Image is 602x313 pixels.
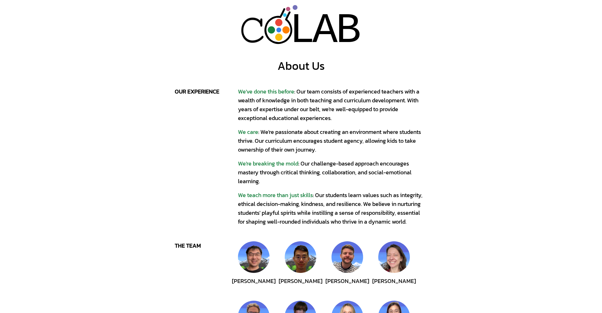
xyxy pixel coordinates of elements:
[289,6,315,56] div: L
[336,6,361,56] div: B
[238,191,428,226] div: : Our students learn values such as integrity, ethical decision-making, kindness, and resilience....
[238,191,313,199] span: We teach more than just skills
[238,159,428,186] div: : Our challenge-based approach encourages mastery through critical thinking, collaboration, and s...
[312,6,337,56] div: A
[226,5,376,44] a: LAB
[238,241,270,273] img: Michael Chen
[378,241,410,273] img: Kim Monk-Goldsmith
[238,87,294,96] span: We've done this before
[285,241,316,273] img: Alan Tang
[238,87,428,123] div: : Our team consists of experienced teachers with a wealth of knowledge in both teaching and curri...
[331,241,363,273] img: Nigel Coens
[175,241,238,250] div: the team
[238,159,298,168] span: We're breaking the mold
[285,241,316,296] button: Alan Tang[PERSON_NAME]
[238,128,258,136] span: We care
[238,241,270,296] button: Michael Chen[PERSON_NAME]
[232,277,276,296] div: [PERSON_NAME]
[277,59,325,72] div: About Us
[238,128,428,154] div: : We're passionate about creating an environment where students thrive. Our curriculum encourages...
[331,241,363,296] button: Nigel Coens[PERSON_NAME]
[175,87,238,96] div: our experience
[372,277,416,296] div: [PERSON_NAME]
[325,277,369,296] div: [PERSON_NAME]
[279,277,322,296] div: [PERSON_NAME]
[378,241,410,296] button: Kim Monk-Goldsmith[PERSON_NAME]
